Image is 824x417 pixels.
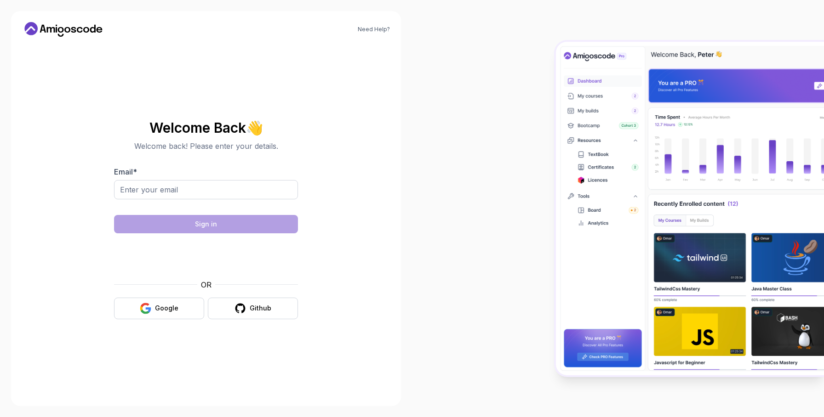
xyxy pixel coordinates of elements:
div: Github [250,304,271,313]
p: OR [201,279,212,290]
button: Google [114,298,204,319]
div: Google [155,304,178,313]
input: Enter your email [114,180,298,199]
label: Email * [114,167,137,176]
iframe: Widget containing checkbox for hCaptcha security challenge [137,239,275,274]
p: Welcome back! Please enter your details. [114,141,298,152]
a: Home link [22,22,105,37]
img: Amigoscode Dashboard [556,42,824,375]
span: 👋 [245,118,265,136]
button: Github [208,298,298,319]
div: Sign in [195,220,217,229]
a: Need Help? [358,26,390,33]
button: Sign in [114,215,298,233]
h2: Welcome Back [114,120,298,135]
